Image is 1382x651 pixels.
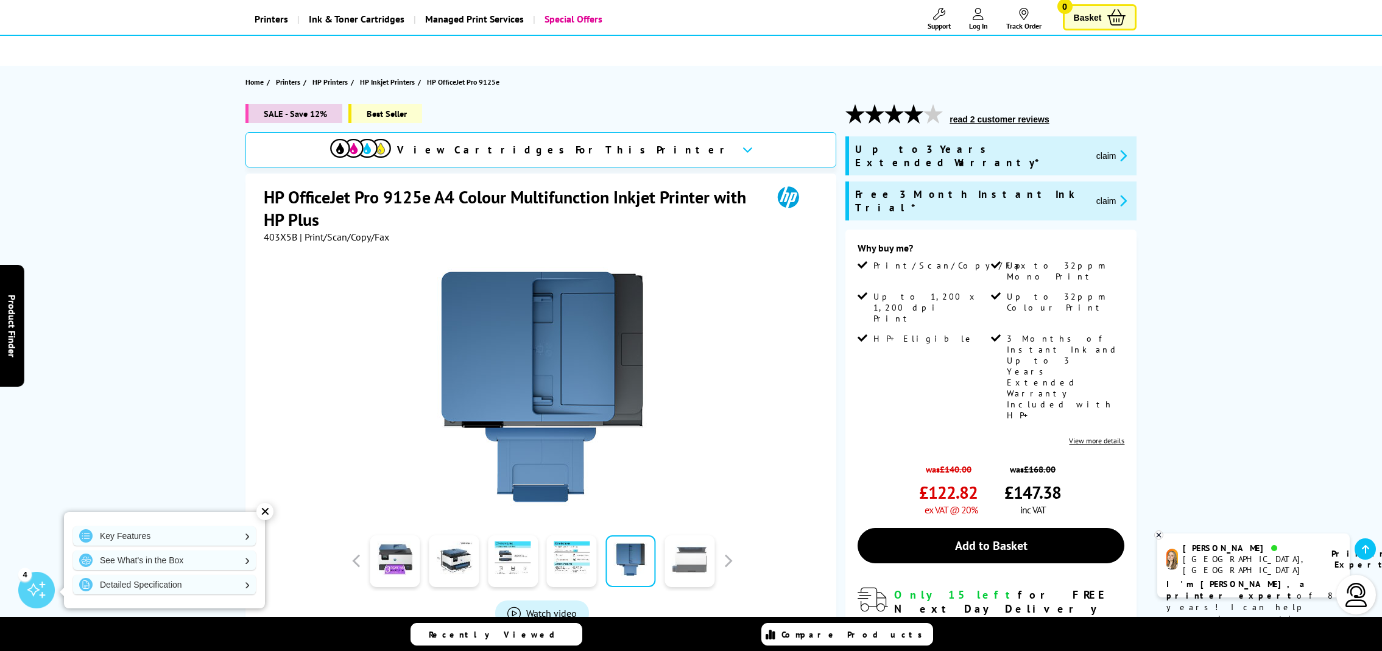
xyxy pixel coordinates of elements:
span: £122.82 [919,481,978,504]
a: Product_All_Videos [495,600,589,626]
a: Special Offers [533,4,612,35]
span: 3 Months of Instant Ink and Up to 3 Years Extended Warranty Included with HP+ [1007,333,1122,421]
strike: £140.00 [940,463,971,475]
span: Print/Scan/Copy/Fax [873,260,1030,271]
a: Support [928,8,951,30]
span: was [919,457,978,475]
h1: HP OfficeJet Pro 9125e A4 Colour Multifunction Inkjet Printer with HP Plus [264,186,761,231]
span: was [1004,457,1061,475]
span: Up to 32ppm Mono Print [1007,260,1122,282]
span: | Print/Scan/Copy/Fax [300,231,389,243]
span: View Cartridges For This Printer [397,143,732,157]
span: inc VAT [1020,504,1046,516]
a: HP Inkjet Printers [360,76,418,88]
span: Compare Products [781,629,929,640]
a: Key Features [73,526,256,546]
span: Best Seller [348,104,422,123]
img: HP [760,186,816,208]
a: Basket 0 [1063,4,1137,30]
div: [GEOGRAPHIC_DATA], [GEOGRAPHIC_DATA] [1183,554,1316,575]
p: of 8 years! I can help you choose the right product [1166,579,1341,636]
span: Support [928,21,951,30]
span: Ink & Toner Cartridges [309,4,404,35]
span: £147.38 [1004,481,1061,504]
a: Ink & Toner Cartridges [297,4,414,35]
a: Recently Viewed [411,623,582,646]
b: I'm [PERSON_NAME], a printer expert [1166,579,1308,601]
button: promo-description [1093,194,1131,208]
span: Home [245,76,264,88]
span: HP Printers [312,76,348,88]
span: ex VAT @ 20% [925,504,978,516]
span: Basket [1074,9,1102,26]
span: HP+ Eligible [873,333,975,344]
a: View more details [1069,436,1124,445]
button: promo-description [1093,149,1131,163]
span: SALE - Save 12% [245,104,342,123]
button: read 2 customer reviews [946,114,1052,125]
a: See What's in the Box [73,551,256,570]
strike: £168.00 [1024,463,1056,475]
img: cmyk-icon.svg [330,139,391,158]
div: 4 [18,568,32,581]
a: Track Order [1006,8,1042,30]
span: HP OfficeJet Pro 9125e [427,76,499,88]
span: Up to 32ppm Colour Print [1007,291,1122,313]
a: Compare Products [761,623,933,646]
span: Only 15 left [894,588,1018,602]
div: ✕ [256,503,273,520]
div: [PERSON_NAME] [1183,543,1316,554]
a: Managed Print Services [414,4,533,35]
a: Add to Basket [858,528,1124,563]
span: Watch video [526,607,577,619]
span: Log In [969,21,988,30]
span: Printers [276,76,300,88]
span: Product Finder [6,294,18,357]
div: for FREE Next Day Delivery [894,588,1124,616]
a: Printers [276,76,303,88]
div: Why buy me? [858,242,1124,260]
a: Log In [969,8,988,30]
a: HP Printers [312,76,351,88]
img: user-headset-light.svg [1344,583,1369,607]
img: HP OfficeJet Pro 9125e Thumbnail [423,267,661,506]
a: Detailed Specification [73,575,256,594]
a: Home [245,76,267,88]
span: Up to 1,200 x 1,200 dpi Print [873,291,989,324]
span: Up to 3 Years Extended Warranty* [855,143,1086,169]
span: HP Inkjet Printers [360,76,415,88]
a: Printers [245,4,297,35]
a: HP OfficeJet Pro 9125e [427,76,502,88]
span: 403X5B [264,231,297,243]
span: Free 3 Month Instant Ink Trial* [855,188,1086,214]
div: modal_delivery [858,588,1124,633]
span: Recently Viewed [429,629,567,640]
img: amy-livechat.png [1166,549,1178,570]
